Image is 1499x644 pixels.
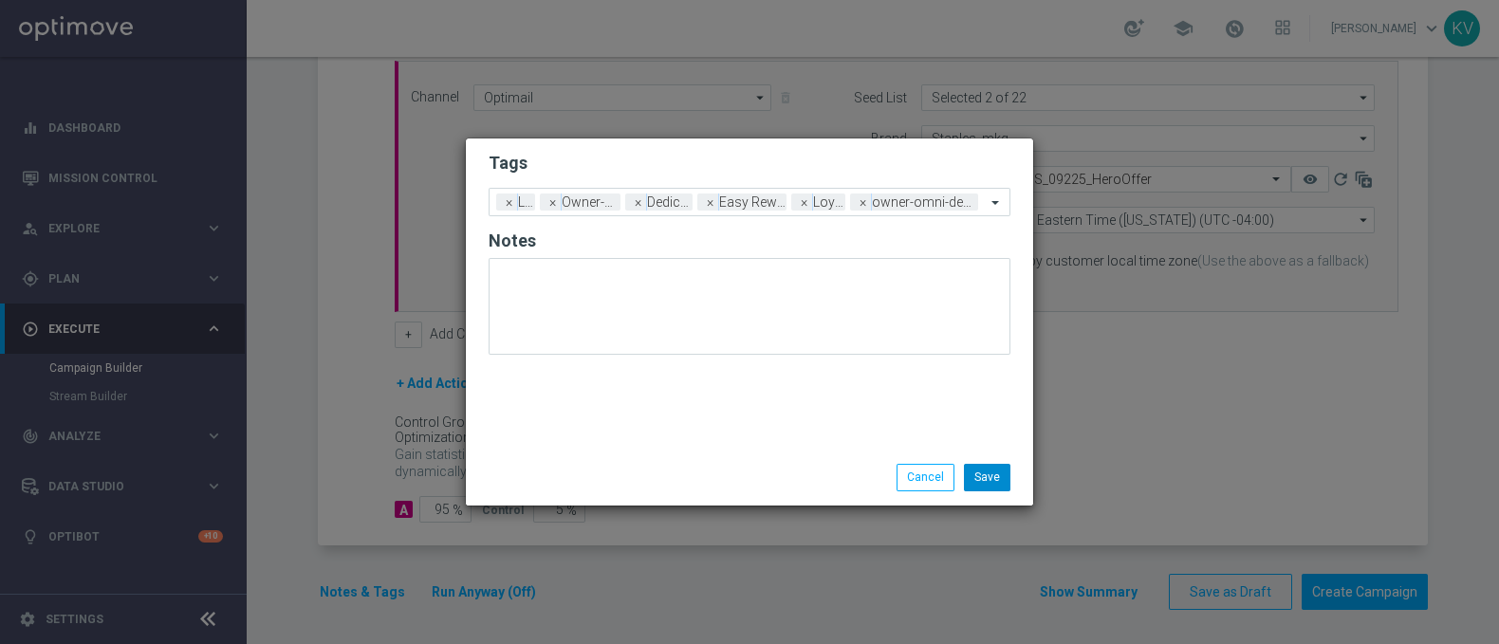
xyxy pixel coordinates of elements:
span: Dedicated [642,193,711,211]
h2: Notes [489,230,1010,252]
span: × [630,193,647,211]
button: Save [964,464,1010,490]
button: Cancel [897,464,954,490]
ng-select: Dedicated, Easy Rewards, Live, Loyalty, owner-omni-dedicated and 1 more [489,188,1010,216]
span: × [702,193,719,211]
span: Easy Rewards [714,193,809,211]
span: owner-omni-dedicated [867,193,1011,211]
span: Loyalty [808,193,861,211]
span: × [501,193,518,211]
span: × [545,193,562,211]
span: × [796,193,813,211]
span: × [855,193,872,211]
span: Live [513,193,546,211]
h2: Tags [489,152,1010,175]
span: Owner-Retail [557,193,641,211]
